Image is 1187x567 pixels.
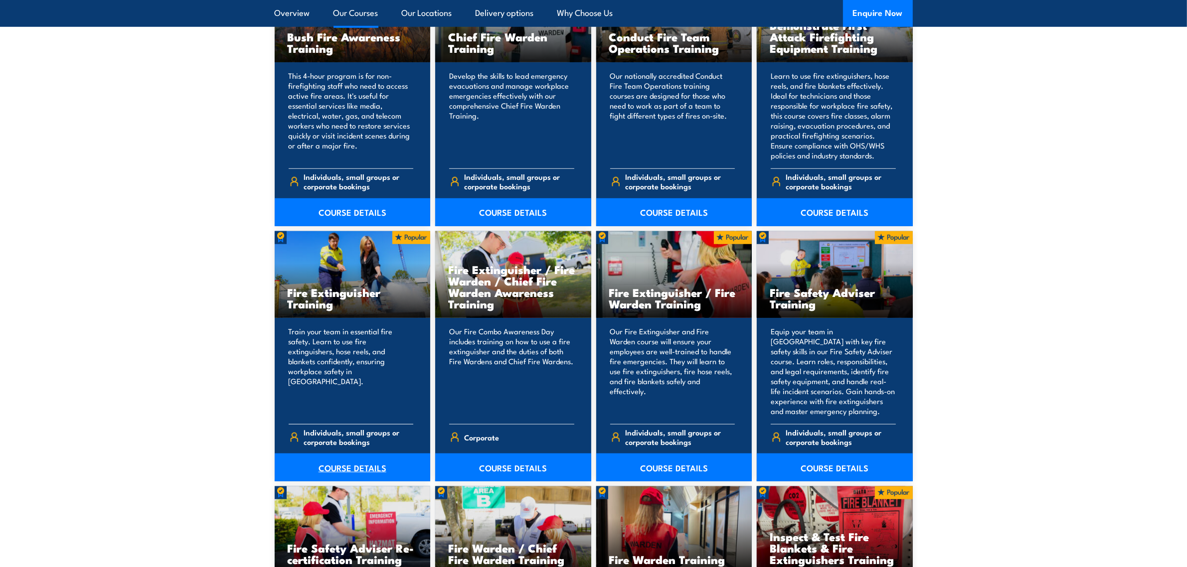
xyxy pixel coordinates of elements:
h3: Fire Extinguisher / Fire Warden / Chief Fire Warden Awareness Training [448,264,578,309]
p: Equip your team in [GEOGRAPHIC_DATA] with key fire safety skills in our Fire Safety Adviser cours... [771,326,896,416]
h3: Inspect & Test Fire Blankets & Fire Extinguishers Training [770,531,900,565]
h3: Fire Extinguisher Training [288,286,418,309]
p: Learn to use fire extinguishers, hose reels, and fire blankets effectively. Ideal for technicians... [771,71,896,160]
span: Individuals, small groups or corporate bookings [625,427,735,446]
p: Train your team in essential fire safety. Learn to use fire extinguishers, hose reels, and blanke... [289,326,414,416]
h3: Bush Fire Awareness Training [288,31,418,54]
h3: Fire Warden Training [609,554,739,565]
h3: Fire Safety Adviser Re-certification Training [288,542,418,565]
p: Our Fire Extinguisher and Fire Warden course will ensure your employees are well-trained to handl... [610,326,735,416]
a: COURSE DETAILS [435,453,591,481]
p: Our nationally accredited Conduct Fire Team Operations training courses are designed for those wh... [610,71,735,160]
span: Individuals, small groups or corporate bookings [786,172,896,191]
span: Individuals, small groups or corporate bookings [465,172,574,191]
a: COURSE DETAILS [596,198,752,226]
h3: Fire Extinguisher / Fire Warden Training [609,286,739,309]
a: COURSE DETAILS [757,453,913,481]
span: Individuals, small groups or corporate bookings [304,172,413,191]
h3: Chief Fire Warden Training [448,31,578,54]
h3: Demonstrate First Attack Firefighting Equipment Training [770,19,900,54]
a: COURSE DETAILS [275,453,431,481]
h3: Conduct Fire Team Operations Training [609,31,739,54]
h3: Fire Warden / Chief Fire Warden Training [448,542,578,565]
a: COURSE DETAILS [435,198,591,226]
a: COURSE DETAILS [596,453,752,481]
span: Corporate [465,429,500,445]
p: Develop the skills to lead emergency evacuations and manage workplace emergencies effectively wit... [449,71,574,160]
p: This 4-hour program is for non-firefighting staff who need to access active fire areas. It's usef... [289,71,414,160]
a: COURSE DETAILS [275,198,431,226]
a: COURSE DETAILS [757,198,913,226]
span: Individuals, small groups or corporate bookings [786,427,896,446]
span: Individuals, small groups or corporate bookings [304,427,413,446]
h3: Fire Safety Adviser Training [770,286,900,309]
span: Individuals, small groups or corporate bookings [625,172,735,191]
p: Our Fire Combo Awareness Day includes training on how to use a fire extinguisher and the duties o... [449,326,574,416]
